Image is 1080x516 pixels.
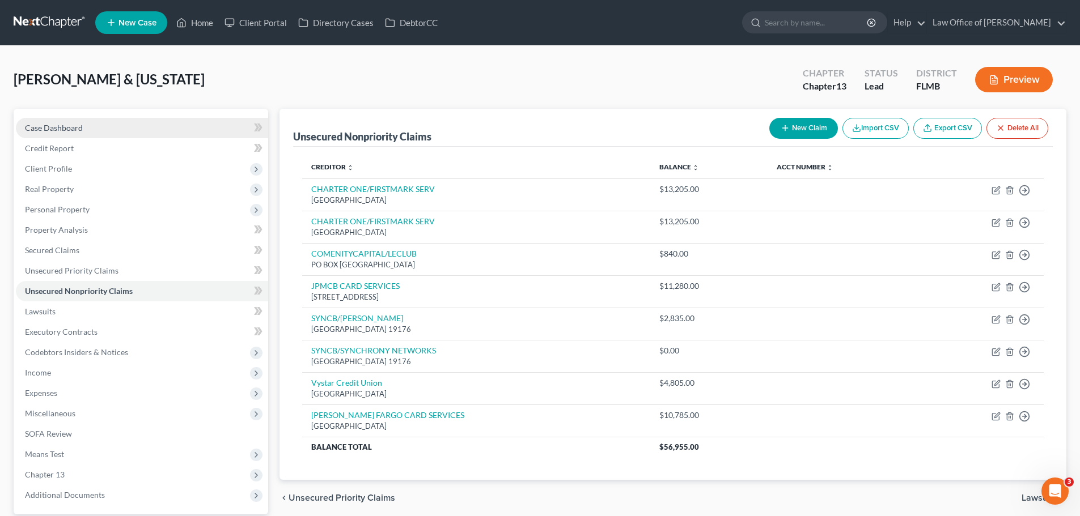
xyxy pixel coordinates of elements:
button: Preview [975,67,1053,92]
input: Search by name... [765,12,869,33]
span: New Case [118,19,156,27]
div: $2,835.00 [659,313,759,324]
div: Status [865,67,898,80]
div: $840.00 [659,248,759,259]
span: 3 [1065,477,1074,487]
span: Income [25,368,51,377]
div: [GEOGRAPHIC_DATA] 19176 [311,356,641,367]
div: $13,205.00 [659,216,759,227]
div: $10,785.00 [659,410,759,421]
a: Balance unfold_more [659,163,699,171]
button: New Claim [769,118,838,139]
div: Lead [865,80,898,93]
i: unfold_more [827,164,833,171]
a: Lawsuits [16,301,268,322]
div: [STREET_ADDRESS] [311,292,641,302]
span: SOFA Review [25,429,72,438]
span: Real Property [25,184,74,194]
span: Additional Documents [25,490,105,500]
span: Unsecured Nonpriority Claims [25,286,133,296]
a: Secured Claims [16,240,268,261]
span: Personal Property [25,204,90,214]
span: Means Test [25,449,64,459]
i: unfold_more [347,164,354,171]
a: DebtorCC [379,12,443,33]
a: Export CSV [913,118,982,139]
span: Miscellaneous [25,408,75,418]
div: [GEOGRAPHIC_DATA] 19176 [311,324,641,335]
i: unfold_more [692,164,699,171]
a: Acct Number unfold_more [777,163,833,171]
span: Secured Claims [25,245,79,255]
div: [GEOGRAPHIC_DATA] [311,227,641,238]
div: $0.00 [659,345,759,356]
a: Executory Contracts [16,322,268,342]
a: SOFA Review [16,424,268,444]
span: Chapter 13 [25,470,65,479]
span: Credit Report [25,143,74,153]
div: [GEOGRAPHIC_DATA] [311,195,641,206]
button: Import CSV [842,118,909,139]
a: COMENITYCAPITAL/LECLUB [311,249,417,258]
a: Credit Report [16,138,268,159]
a: Client Portal [219,12,293,33]
a: Directory Cases [293,12,379,33]
span: Lawsuits [25,306,56,316]
a: CHARTER ONE/FIRSTMARK SERV [311,184,435,194]
span: Unsecured Priority Claims [289,493,395,502]
span: Executory Contracts [25,327,98,336]
a: Law Office of [PERSON_NAME] [927,12,1066,33]
div: $11,280.00 [659,280,759,292]
a: Unsecured Priority Claims [16,261,268,281]
a: SYNCB/SYNCHRONY NETWORKS [311,346,436,355]
a: Help [888,12,926,33]
button: Delete All [986,118,1048,139]
span: $56,955.00 [659,442,699,451]
div: $4,805.00 [659,377,759,389]
div: Chapter [803,67,846,80]
a: Unsecured Nonpriority Claims [16,281,268,301]
div: PO BOX [GEOGRAPHIC_DATA] [311,259,641,270]
span: Unsecured Priority Claims [25,266,118,275]
div: Unsecured Nonpriority Claims [293,130,431,143]
a: Creditor unfold_more [311,163,354,171]
iframe: Intercom live chat [1041,477,1069,505]
button: chevron_left Unsecured Priority Claims [279,493,395,502]
div: FLMB [916,80,957,93]
a: JPMCB CARD SERVICES [311,281,400,291]
span: Lawsuits [1022,493,1057,502]
i: chevron_left [279,493,289,502]
a: Vystar Credit Union [311,378,382,387]
div: [GEOGRAPHIC_DATA] [311,421,641,432]
button: Lawsuits chevron_right [1022,493,1066,502]
a: [PERSON_NAME] FARGO CARD SERVICES [311,410,464,420]
span: Case Dashboard [25,123,83,133]
a: Property Analysis [16,220,268,240]
span: [PERSON_NAME] & [US_STATE] [14,71,205,87]
a: Case Dashboard [16,118,268,138]
span: 13 [836,80,846,91]
div: $13,205.00 [659,184,759,195]
a: Home [171,12,219,33]
span: Expenses [25,388,57,398]
span: Property Analysis [25,225,88,234]
span: Client Profile [25,164,72,173]
div: [GEOGRAPHIC_DATA] [311,389,641,399]
a: SYNCB/[PERSON_NAME] [311,313,403,323]
a: CHARTER ONE/FIRSTMARK SERV [311,216,435,226]
th: Balance Total [302,437,650,457]
div: District [916,67,957,80]
div: Chapter [803,80,846,93]
span: Codebtors Insiders & Notices [25,347,128,357]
